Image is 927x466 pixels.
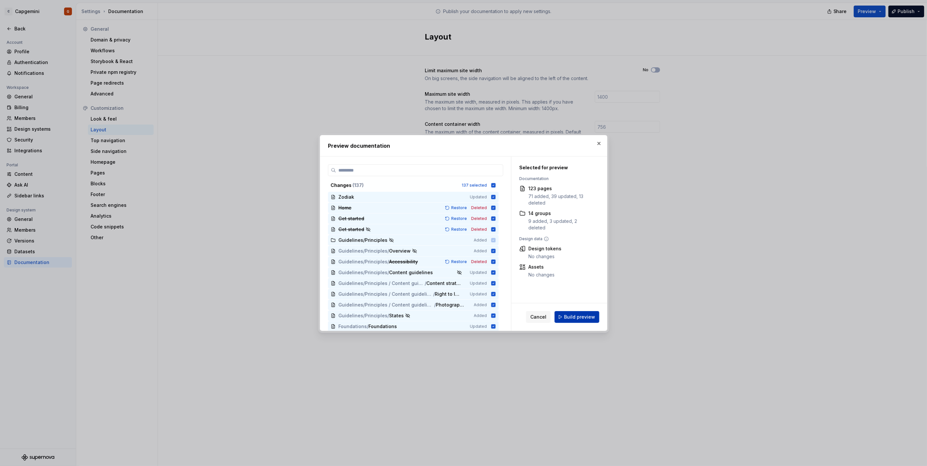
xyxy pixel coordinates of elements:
[328,142,599,150] h2: Preview documentation
[451,205,467,210] span: Restore
[389,269,433,276] span: Content guidelines
[528,272,555,278] div: No changes
[338,215,364,222] span: Get started
[435,291,461,297] span: Right to left
[471,227,487,232] span: Deleted
[369,323,397,330] span: Foundations
[474,302,487,308] span: Added
[367,323,369,330] span: /
[425,280,426,287] span: /
[387,312,389,319] span: /
[338,248,387,254] span: Guidelines/Principles
[338,312,387,319] span: Guidelines/Principles
[434,302,436,308] span: /
[389,312,404,319] span: States
[451,227,467,232] span: Restore
[530,314,546,320] span: Cancel
[471,216,487,221] span: Deleted
[387,269,389,276] span: /
[528,218,592,231] div: 9 added, 3 updated, 2 deleted
[352,182,364,188] span: ( 137 )
[389,258,418,265] span: Accessibility
[528,185,592,192] div: 123 pages
[338,302,434,308] span: Guidelines/Principles / Content guidelines
[519,176,592,181] div: Documentation
[462,183,487,188] div: 137 selected
[528,253,561,260] div: No changes
[443,215,470,222] button: Restore
[528,193,592,206] div: 71 added, 39 updated, 13 deleted
[443,226,470,233] button: Restore
[528,245,561,252] div: Design tokens
[338,226,364,233] span: Get started
[470,291,487,297] span: Updated
[471,259,487,264] span: Deleted
[470,194,487,200] span: Updated
[426,280,461,287] span: Content strategy
[519,164,592,171] div: Selected for preview
[338,205,352,211] span: Home
[471,205,487,210] span: Deleted
[338,291,433,297] span: Guidelines/Principles / Content guidelines
[519,236,592,241] div: Design data
[443,205,470,211] button: Restore
[564,314,595,320] span: Build preview
[470,324,487,329] span: Updated
[451,216,467,221] span: Restore
[470,281,487,286] span: Updated
[451,259,467,264] span: Restore
[528,210,592,217] div: 14 groups
[555,311,599,323] button: Build preview
[338,269,387,276] span: Guidelines/Principles
[338,280,425,287] span: Guidelines/Principles / Content guidelines
[470,270,487,275] span: Updated
[338,323,367,330] span: Foundations
[443,258,470,265] button: Restore
[331,182,458,189] div: Changes
[474,313,487,318] span: Added
[436,302,465,308] span: Photography
[474,248,487,254] span: Added
[338,194,354,200] span: Zodiak
[387,248,389,254] span: /
[526,311,551,323] button: Cancel
[338,258,387,265] span: Guidelines/Principles
[387,258,389,265] span: /
[433,291,435,297] span: /
[389,248,411,254] span: Overview
[528,264,555,270] div: Assets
